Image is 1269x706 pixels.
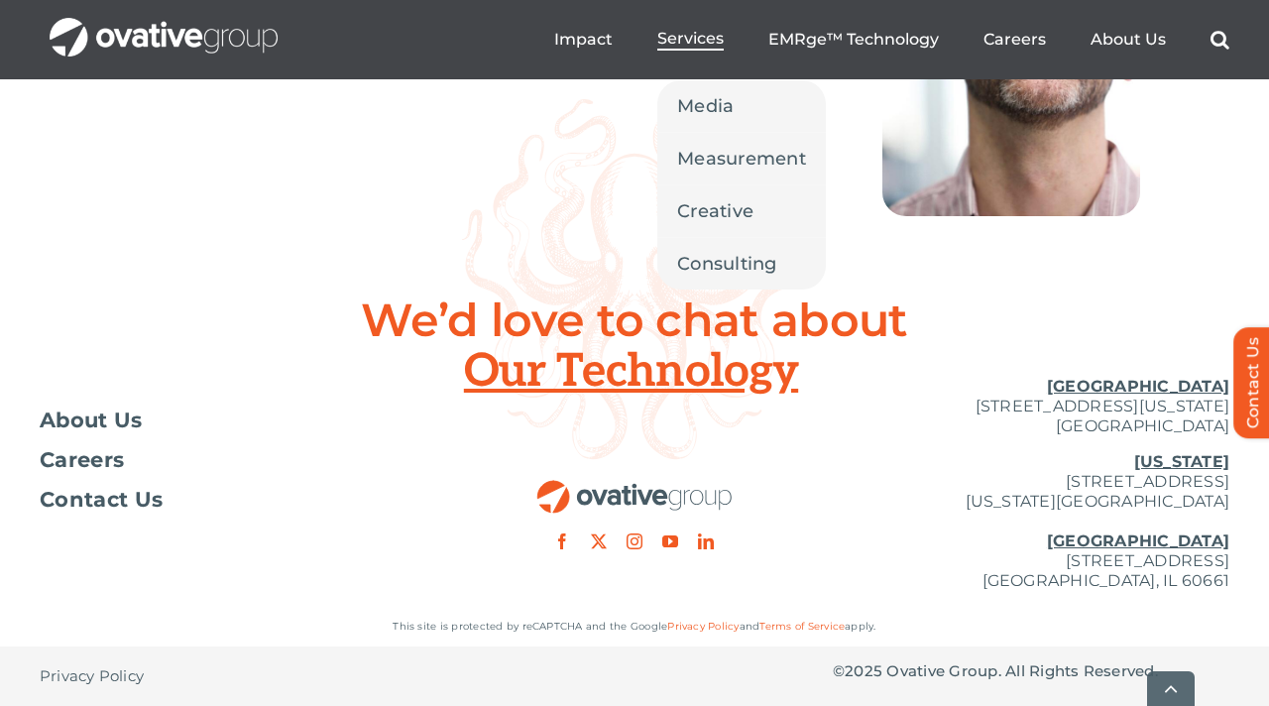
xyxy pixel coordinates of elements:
[40,490,163,510] span: Contact Us
[554,30,613,50] a: Impact
[657,80,826,132] a: Media
[627,533,642,549] a: instagram
[1211,30,1229,50] a: Search
[40,490,436,510] a: Contact Us
[677,250,777,278] span: Consulting
[677,197,753,225] span: Creative
[768,30,939,50] a: EMRge™ Technology
[554,533,570,549] a: facebook
[833,377,1229,436] p: [STREET_ADDRESS][US_STATE] [GEOGRAPHIC_DATA]
[40,450,124,470] span: Careers
[1134,452,1229,471] u: [US_STATE]
[677,145,806,173] span: Measurement
[983,30,1046,50] a: Careers
[657,185,826,237] a: Creative
[698,533,714,549] a: linkedin
[40,411,143,430] span: About Us
[1047,377,1229,396] u: [GEOGRAPHIC_DATA]
[662,533,678,549] a: youtube
[40,617,1229,637] p: This site is protected by reCAPTCHA and the Google and apply.
[657,133,826,184] a: Measurement
[50,16,278,35] a: OG_Full_horizontal_WHT
[677,92,734,120] span: Media
[657,238,826,290] a: Consulting
[759,620,845,633] a: Terms of Service
[40,450,436,470] a: Careers
[535,478,734,497] a: OG_Full_horizontal_RGB
[833,661,1229,681] p: © Ovative Group. All Rights Reserved.
[40,411,436,510] nav: Footer Menu
[554,8,1229,71] nav: Menu
[1047,531,1229,550] u: [GEOGRAPHIC_DATA]
[833,452,1229,591] p: [STREET_ADDRESS] [US_STATE][GEOGRAPHIC_DATA] [STREET_ADDRESS] [GEOGRAPHIC_DATA], IL 60661
[667,620,739,633] a: Privacy Policy
[40,647,144,706] a: Privacy Policy
[845,661,882,680] span: 2025
[591,533,607,549] a: twitter
[40,666,144,686] span: Privacy Policy
[657,29,724,51] a: Services
[40,647,436,706] nav: Footer - Privacy Policy
[657,29,724,49] span: Services
[1091,30,1166,50] a: About Us
[40,411,436,430] a: About Us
